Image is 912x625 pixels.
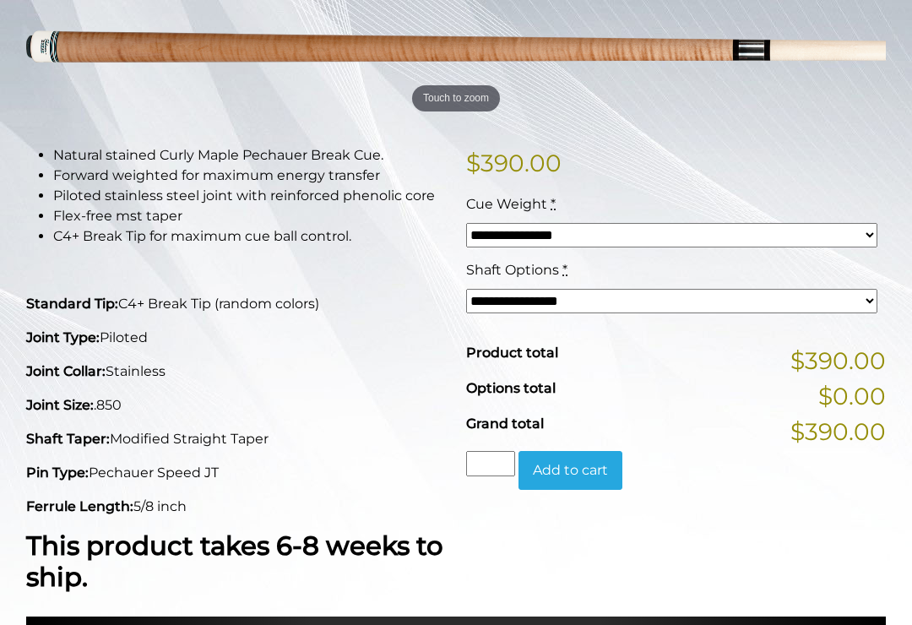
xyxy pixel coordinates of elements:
[466,380,556,396] span: Options total
[26,431,110,447] strong: Shaft Taper:
[818,378,886,414] span: $0.00
[466,149,480,177] span: $
[26,294,446,314] p: C4+ Break Tip (random colors)
[518,451,622,490] button: Add to cart
[551,196,556,212] abbr: required
[26,361,446,382] p: Stainless
[26,329,100,345] strong: Joint Type:
[562,262,567,278] abbr: required
[790,343,886,378] span: $390.00
[26,530,443,593] strong: This product takes 6-8 weeks to ship.
[53,145,446,166] li: Natural stained Curly Maple Pechauer Break Cue.
[26,296,118,312] strong: Standard Tip:
[26,465,89,481] strong: Pin Type:
[26,497,446,517] p: 5/8 inch
[466,149,562,177] bdi: 390.00
[53,226,446,247] li: C4+ Break Tip for maximum cue ball control.
[466,451,515,476] input: Product quantity
[466,196,547,212] span: Cue Weight
[26,397,94,413] strong: Joint Size:
[790,414,886,449] span: $390.00
[466,416,544,432] span: Grand total
[26,463,446,483] p: Pechauer Speed JT
[466,345,558,361] span: Product total
[26,395,446,416] p: .850
[26,498,133,514] strong: Ferrule Length:
[53,206,446,226] li: Flex-free mst taper
[26,429,446,449] p: Modified Straight Taper
[53,186,446,206] li: Piloted stainless steel joint with reinforced phenolic core
[53,166,446,186] li: Forward weighted for maximum energy transfer
[466,262,559,278] span: Shaft Options
[26,328,446,348] p: Piloted
[26,363,106,379] strong: Joint Collar:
